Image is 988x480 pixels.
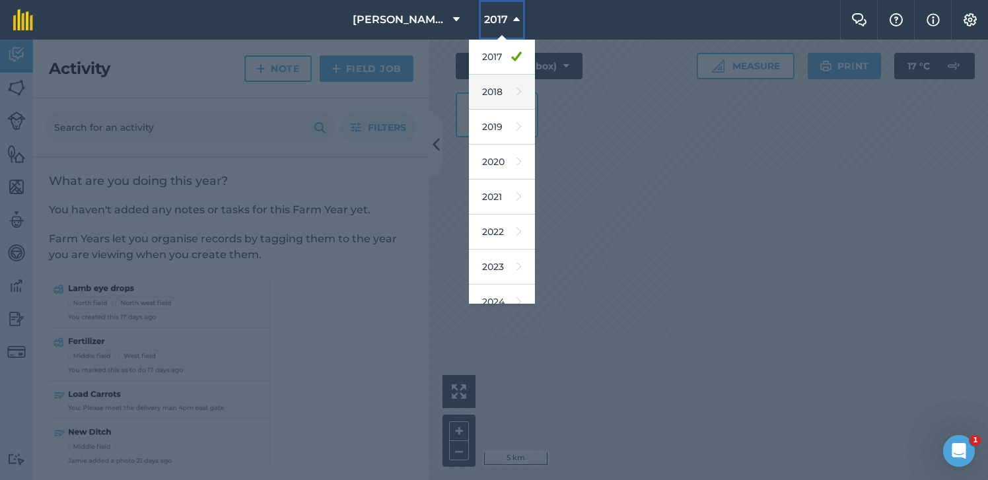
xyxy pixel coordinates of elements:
[484,12,508,28] span: 2017
[469,180,535,215] a: 2021
[469,110,535,145] a: 2019
[469,40,535,75] a: 2017
[469,75,535,110] a: 2018
[943,435,975,467] iframe: Intercom live chat
[469,285,535,320] a: 2024
[469,250,535,285] a: 2023
[927,12,940,28] img: svg+xml;base64,PHN2ZyB4bWxucz0iaHR0cDovL3d3dy53My5vcmcvMjAwMC9zdmciIHdpZHRoPSIxNyIgaGVpZ2h0PSIxNy...
[13,9,33,30] img: fieldmargin Logo
[353,12,448,28] span: [PERSON_NAME] Ltd.
[851,13,867,26] img: Two speech bubbles overlapping with the left bubble in the forefront
[888,13,904,26] img: A question mark icon
[469,215,535,250] a: 2022
[469,145,535,180] a: 2020
[962,13,978,26] img: A cog icon
[970,435,981,446] span: 1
